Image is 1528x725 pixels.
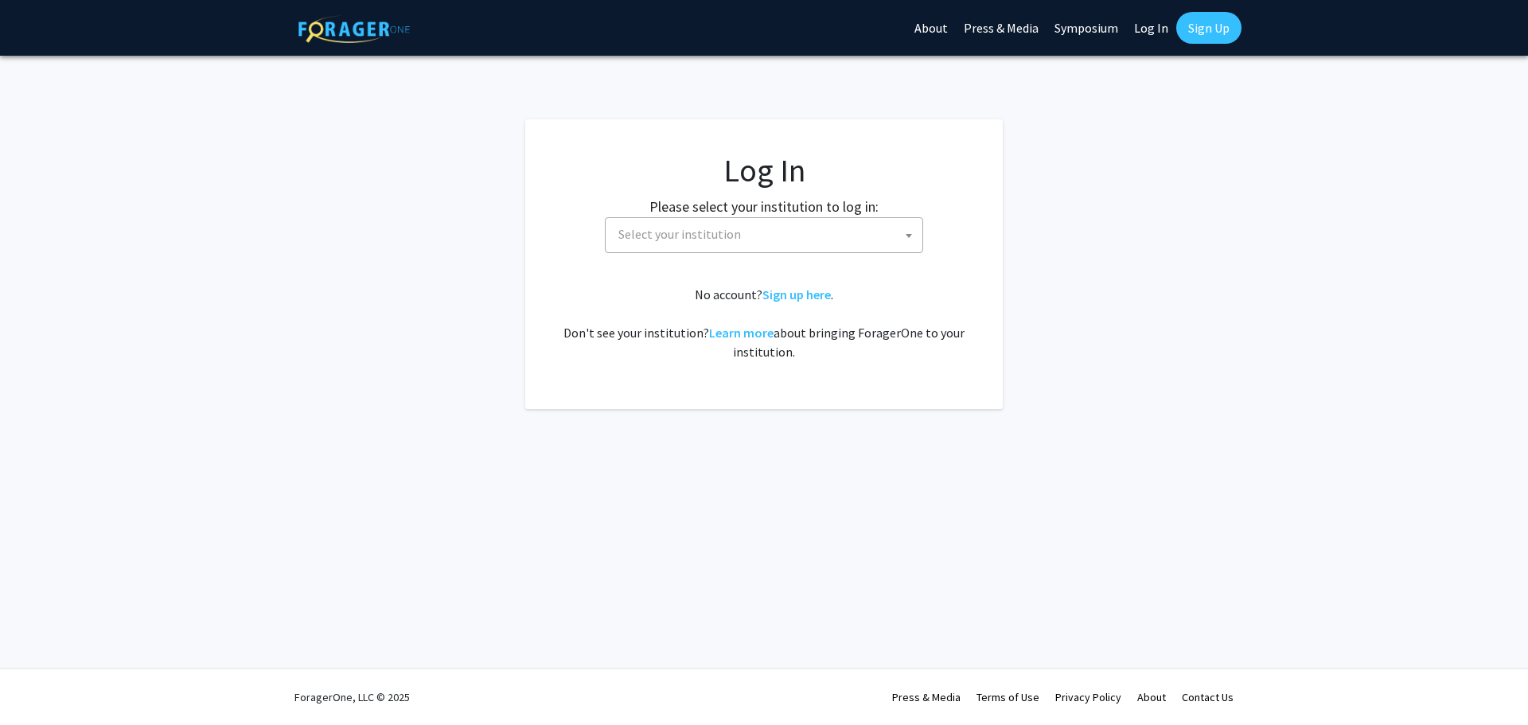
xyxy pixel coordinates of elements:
label: Please select your institution to log in: [649,196,879,217]
a: Privacy Policy [1055,690,1121,704]
span: Select your institution [605,217,923,253]
a: Sign up here [762,286,831,302]
a: Learn more about bringing ForagerOne to your institution [709,325,774,341]
a: Sign Up [1176,12,1241,44]
a: Press & Media [892,690,961,704]
div: ForagerOne, LLC © 2025 [294,669,410,725]
span: Select your institution [618,226,741,242]
div: No account? . Don't see your institution? about bringing ForagerOne to your institution. [557,285,971,361]
a: Terms of Use [976,690,1039,704]
img: ForagerOne Logo [298,15,410,43]
a: Contact Us [1182,690,1234,704]
h1: Log In [557,151,971,189]
span: Select your institution [612,218,922,251]
a: About [1137,690,1166,704]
